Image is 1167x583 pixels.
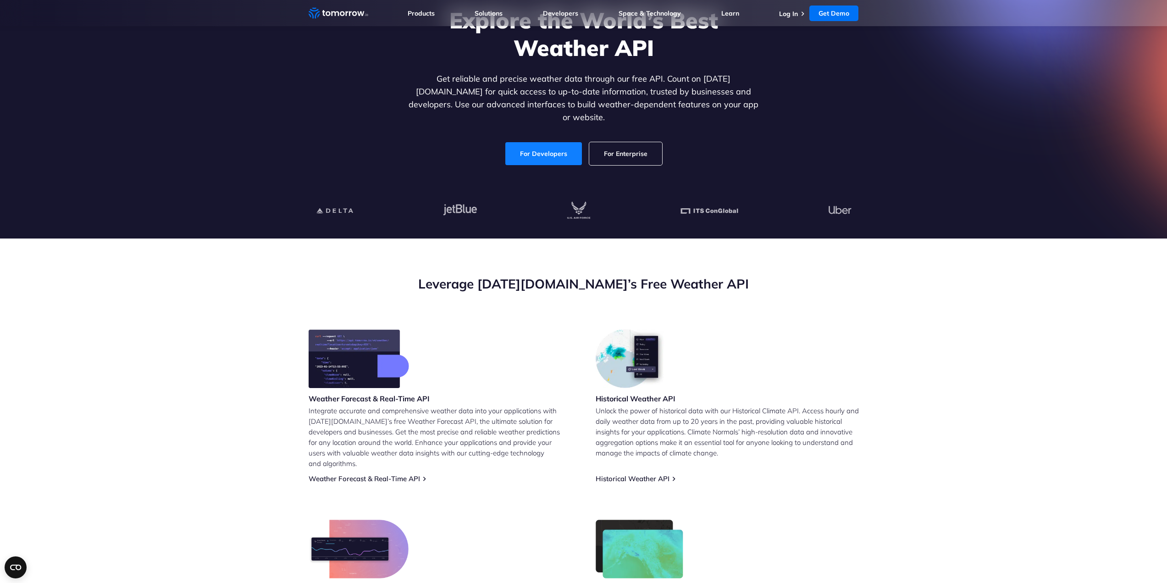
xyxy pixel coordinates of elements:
a: Log In [779,10,798,18]
p: Get reliable and precise weather data through our free API. Count on [DATE][DOMAIN_NAME] for quic... [407,72,761,124]
h1: Explore the World’s Best Weather API [407,6,761,61]
a: Developers [543,9,578,17]
a: Home link [309,6,368,20]
a: Space & Technology [619,9,681,17]
a: For Enterprise [589,142,662,165]
a: Learn [721,9,739,17]
h3: Historical Weather API [596,394,675,404]
a: Get Demo [809,6,858,21]
p: Unlock the power of historical data with our Historical Climate API. Access hourly and daily weat... [596,405,859,458]
h2: Leverage [DATE][DOMAIN_NAME]’s Free Weather API [309,275,859,293]
a: Products [408,9,435,17]
a: Historical Weather API [596,474,669,483]
a: Weather Forecast & Real-Time API [309,474,420,483]
a: Solutions [475,9,503,17]
p: Integrate accurate and comprehensive weather data into your applications with [DATE][DOMAIN_NAME]... [309,405,572,469]
button: Open CMP widget [5,556,27,578]
a: For Developers [505,142,582,165]
h3: Weather Forecast & Real-Time API [309,394,430,404]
